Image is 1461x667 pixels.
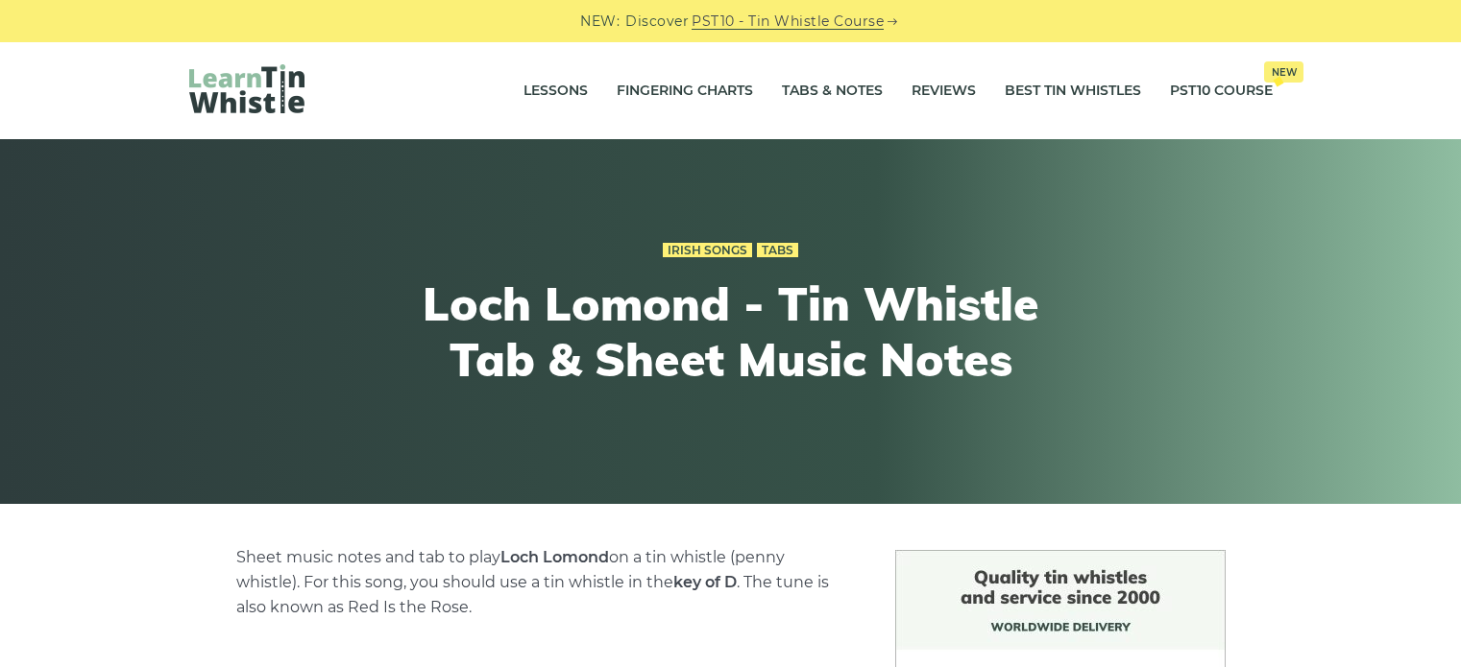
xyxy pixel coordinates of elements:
h1: Loch Lomond - Tin Whistle Tab & Sheet Music Notes [377,276,1084,387]
img: LearnTinWhistle.com [189,64,304,113]
a: Lessons [524,67,588,115]
a: Tabs [757,243,798,258]
a: Best Tin Whistles [1005,67,1141,115]
p: Sheet music notes and tab to play on a tin whistle (penny whistle). For this song, you should use... [236,545,849,620]
strong: Loch Lomond [500,548,609,566]
span: New [1264,61,1303,83]
a: Tabs & Notes [782,67,883,115]
strong: key of D [673,573,737,591]
a: PST10 CourseNew [1170,67,1273,115]
a: Fingering Charts [617,67,753,115]
a: Reviews [912,67,976,115]
a: Irish Songs [663,243,752,258]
